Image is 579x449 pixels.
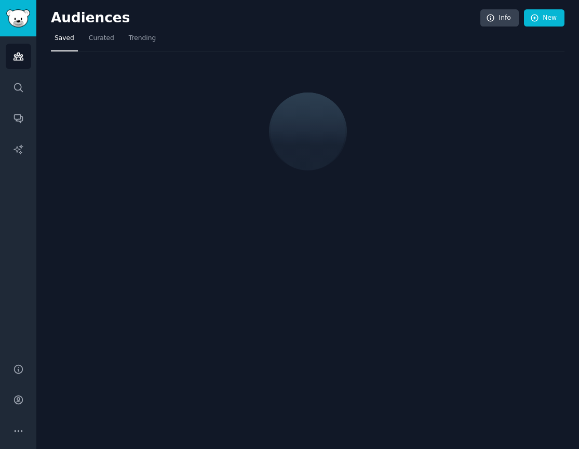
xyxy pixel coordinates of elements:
a: New [524,9,564,27]
a: Info [480,9,519,27]
span: Trending [129,34,156,43]
span: Curated [89,34,114,43]
a: Curated [85,30,118,51]
span: Saved [55,34,74,43]
a: Saved [51,30,78,51]
a: Trending [125,30,159,51]
img: GummySearch logo [6,9,30,28]
h2: Audiences [51,10,480,27]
